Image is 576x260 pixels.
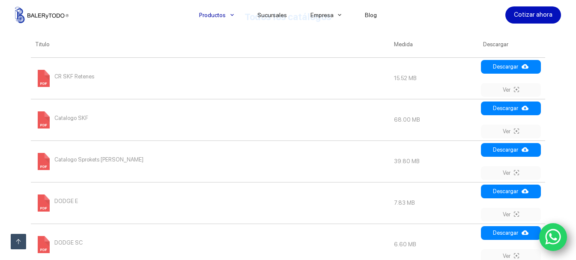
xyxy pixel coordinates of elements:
[539,223,567,251] a: WhatsApp
[390,140,478,182] td: 39.80 MB
[54,236,83,250] span: DODGE SC
[54,194,78,208] span: DODGE E
[390,32,478,57] th: Medida
[481,60,541,74] a: Descargar
[35,158,143,164] a: Catalogo Sprokets [PERSON_NAME]
[481,226,541,240] a: Descargar
[481,83,541,97] a: Ver
[481,166,541,180] a: Ver
[15,7,69,23] img: Balerytodo
[481,143,541,157] a: Descargar
[505,6,561,24] a: Cotizar ahora
[481,185,541,198] a: Descargar
[390,182,478,224] td: 7.83 MB
[54,111,88,125] span: Catalogo SKF
[479,32,545,57] th: Descargar
[31,32,390,57] th: Titulo
[481,208,541,221] a: Ver
[35,241,83,248] a: DODGE SC
[35,75,94,81] a: CR SKF Retenes
[35,117,88,123] a: Catalogo SKF
[481,102,541,115] a: Descargar
[390,99,478,140] td: 68.00 MB
[54,153,143,167] span: Catalogo Sprokets [PERSON_NAME]
[54,70,94,84] span: CR SKF Retenes
[11,234,26,249] a: Ir arriba
[35,200,78,206] a: DODGE E
[390,57,478,99] td: 15.52 MB
[481,125,541,138] a: Ver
